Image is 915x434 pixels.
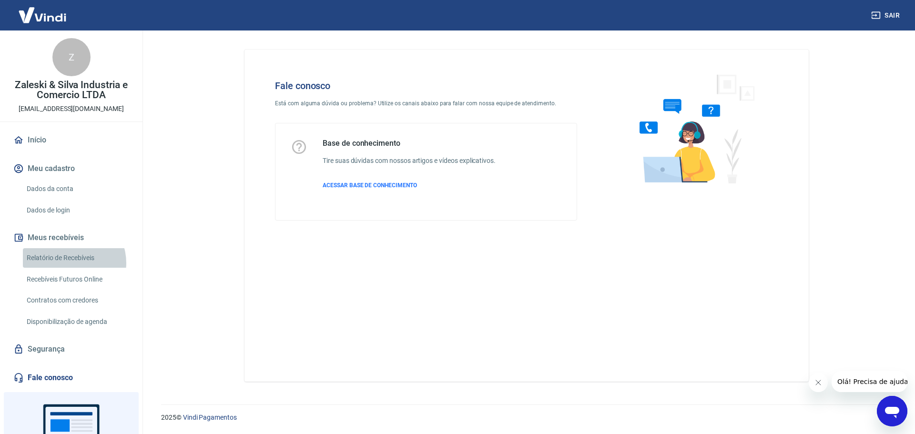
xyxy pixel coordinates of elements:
[11,339,131,360] a: Segurança
[161,413,892,423] p: 2025 ©
[183,414,237,421] a: Vindi Pagamentos
[877,396,907,426] iframe: Botão para abrir a janela de mensagens
[869,7,904,24] button: Sair
[11,158,131,179] button: Meu cadastro
[19,104,124,114] p: [EMAIL_ADDRESS][DOMAIN_NAME]
[832,371,907,392] iframe: Mensagem da empresa
[23,179,131,199] a: Dados da conta
[11,367,131,388] a: Fale conosco
[620,65,765,192] img: Fale conosco
[275,99,577,108] p: Está com alguma dúvida ou problema? Utilize os canais abaixo para falar com nossa equipe de atend...
[52,38,91,76] div: Z
[23,248,131,268] a: Relatório de Recebíveis
[6,7,80,14] span: Olá! Precisa de ajuda?
[323,156,496,166] h6: Tire suas dúvidas com nossos artigos e vídeos explicativos.
[323,139,496,148] h5: Base de conhecimento
[11,0,73,30] img: Vindi
[809,373,828,392] iframe: Fechar mensagem
[8,80,135,100] p: Zaleski & Silva Industria e Comercio LTDA
[323,181,496,190] a: ACESSAR BASE DE CONHECIMENTO
[23,201,131,220] a: Dados de login
[23,312,131,332] a: Disponibilização de agenda
[323,182,417,189] span: ACESSAR BASE DE CONHECIMENTO
[11,227,131,248] button: Meus recebíveis
[275,80,577,91] h4: Fale conosco
[23,291,131,310] a: Contratos com credores
[11,130,131,151] a: Início
[23,270,131,289] a: Recebíveis Futuros Online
